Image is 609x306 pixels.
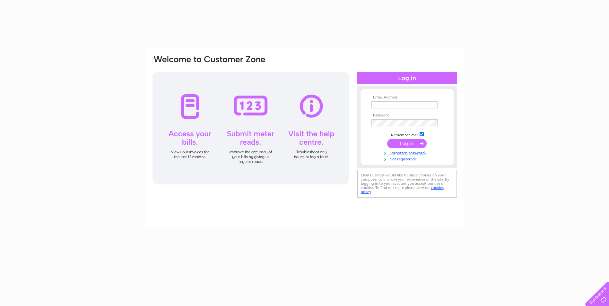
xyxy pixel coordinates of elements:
[361,185,444,194] a: cookies policy
[370,113,444,118] th: Password:
[371,156,444,162] a: Not registered?
[370,95,444,100] th: Email Address:
[371,149,444,156] a: Forgotten password?
[370,131,444,138] td: Remember me?
[387,139,427,148] input: Submit
[357,170,457,198] div: Clear Business would like to place cookies on your computer to improve your experience of the sit...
